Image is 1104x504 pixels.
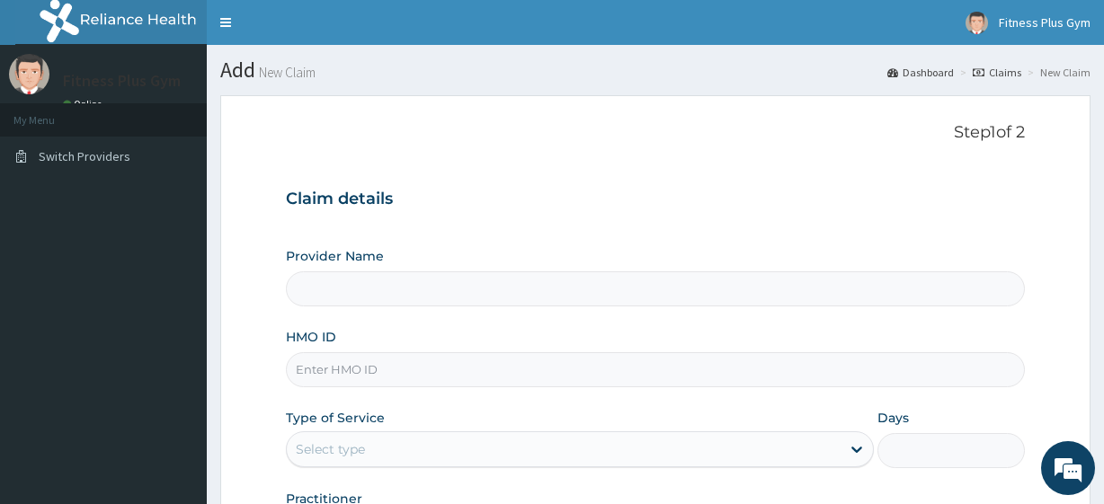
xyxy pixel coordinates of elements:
label: Days [877,409,909,427]
p: Fitness Plus Gym [63,73,181,89]
small: New Claim [255,66,316,79]
label: Type of Service [286,409,385,427]
input: Enter HMO ID [286,352,1024,387]
p: Step 1 of 2 [286,123,1024,143]
h3: Claim details [286,190,1024,209]
label: HMO ID [286,328,336,346]
label: Provider Name [286,247,384,265]
a: Dashboard [887,65,954,80]
img: User Image [9,54,49,94]
li: New Claim [1023,65,1091,80]
img: User Image [966,12,988,34]
span: Switch Providers [39,148,130,164]
a: Online [63,98,106,111]
h1: Add [220,58,1091,82]
div: Select type [296,440,365,458]
a: Claims [973,65,1021,80]
span: Fitness Plus Gym [999,14,1091,31]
